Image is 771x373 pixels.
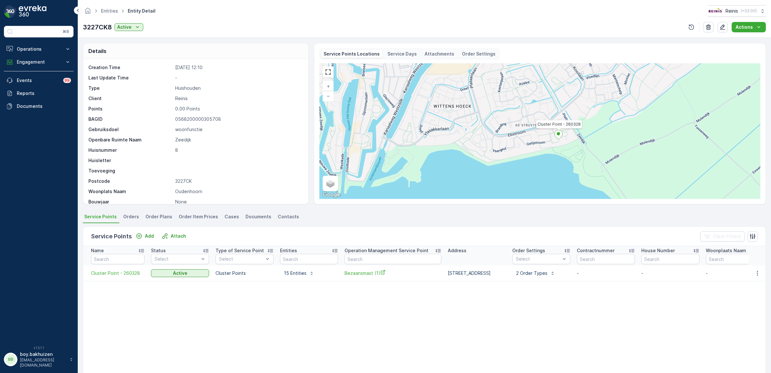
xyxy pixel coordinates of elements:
[175,75,302,81] p: -
[175,116,302,122] p: 0568200000305708
[323,176,337,191] a: Layers
[321,191,342,199] img: Google
[425,51,454,57] p: Attachments
[88,188,173,195] p: Woonplats Naam
[171,233,186,239] p: Attach
[462,51,496,57] p: Order Settings
[151,247,166,254] p: Status
[323,67,333,77] a: View Fullscreen
[700,231,745,242] button: Clear Filters
[88,106,173,112] p: Points
[708,7,723,15] img: Reinis-Logo-Vrijstaand_Tekengebied-1-copy2_aBO4n7j.png
[215,247,264,254] p: Type of Service Point
[323,81,333,91] a: Zoom In
[387,51,417,57] p: Service Days
[155,256,199,262] p: Select
[321,191,342,199] a: Open this area in Google Maps (opens a new window)
[88,126,173,133] p: Gebruiksdoel
[19,5,46,18] img: logo_dark-DEwI_e13.png
[175,106,302,112] p: 0.00 Points
[641,254,699,264] input: Search
[280,247,297,254] p: Entities
[345,270,441,276] a: Bezaansmast (1)
[516,270,547,276] p: 2 Order Types
[280,268,318,278] button: 15 Entities
[123,213,139,220] span: Orders
[726,8,738,14] p: Reinis
[284,270,306,276] p: 15 Entities
[225,213,239,220] span: Cases
[175,188,302,195] p: Oudenhoorn
[706,247,746,254] p: Woonplaats Naam
[17,90,71,97] p: Reports
[179,213,218,220] span: Order Item Prices
[4,5,17,18] img: logo
[175,95,302,102] p: Reinis
[736,24,753,30] p: Actions
[17,103,71,109] p: Documents
[88,168,173,174] p: Toevoeging
[175,199,302,205] p: None
[88,178,173,184] p: Postcode
[88,47,106,55] p: Details
[88,116,173,122] p: BAGID
[706,270,764,276] p: -
[17,59,61,65] p: Engagement
[145,213,172,220] span: Order Plans
[20,357,66,368] p: [EMAIL_ADDRESS][DOMAIN_NAME]
[280,254,338,264] input: Search
[175,178,302,184] p: 3227CK
[278,213,299,220] span: Contacts
[641,270,699,276] p: -
[65,78,70,83] p: 99
[708,5,766,17] button: Reinis(+02:00)
[175,147,302,153] p: 8
[448,270,506,276] p: [STREET_ADDRESS]
[88,64,173,71] p: Creation Time
[91,247,104,254] p: Name
[91,232,132,241] p: Service Points
[516,256,560,262] p: Select
[732,22,766,32] button: Actions
[145,233,154,239] p: Add
[17,46,61,52] p: Operations
[706,254,764,264] input: Search
[17,77,59,84] p: Events
[4,351,74,368] button: BBboy.bakhuizen[EMAIL_ADDRESS][DOMAIN_NAME]
[345,247,428,254] p: Operation Management Service Point
[175,85,302,91] p: Huishouden
[4,56,74,68] button: Engagement
[173,270,187,276] p: Active
[577,270,635,276] p: -
[4,87,74,100] a: Reports
[175,137,302,143] p: Zeedijk
[324,51,380,57] p: Service Points Locations
[4,74,74,87] a: Events99
[713,233,741,240] p: Clear Filters
[88,85,173,91] p: Type
[115,23,143,31] button: Active
[88,199,173,205] p: Bouwjaar
[84,10,91,15] a: Homepage
[20,351,66,357] p: boy.bakhuizen
[175,64,302,71] p: [DATE] 12:10
[91,270,145,276] span: Cluster Point - 260328
[448,247,466,254] p: Address
[219,256,264,262] p: Select
[741,8,757,14] p: ( +02:00 )
[512,268,559,278] button: 2 Order Types
[4,43,74,56] button: Operations
[175,126,302,133] p: woonfunctie
[4,100,74,113] a: Documents
[133,232,156,240] button: Add
[245,213,271,220] span: Documents
[84,213,117,220] span: Service Points
[117,24,132,30] p: Active
[4,346,74,350] span: v 1.51.1
[159,232,189,240] button: Attach
[88,157,173,164] p: Huisletter
[88,95,173,102] p: Client
[641,247,675,254] p: House Number
[327,93,330,98] span: −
